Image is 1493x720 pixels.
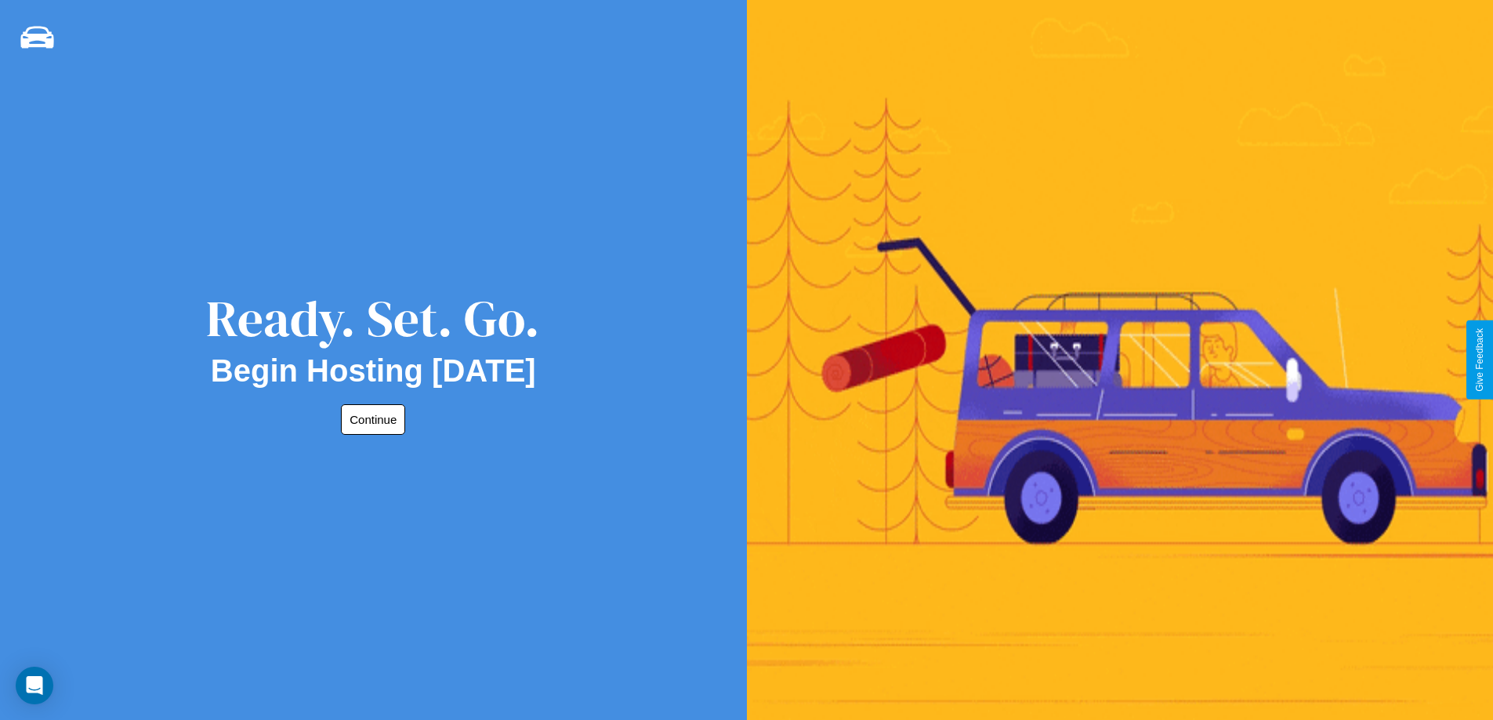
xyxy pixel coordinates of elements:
h2: Begin Hosting [DATE] [211,353,536,389]
button: Continue [341,404,405,435]
div: Give Feedback [1474,328,1485,392]
div: Ready. Set. Go. [206,284,540,353]
div: Open Intercom Messenger [16,667,53,704]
